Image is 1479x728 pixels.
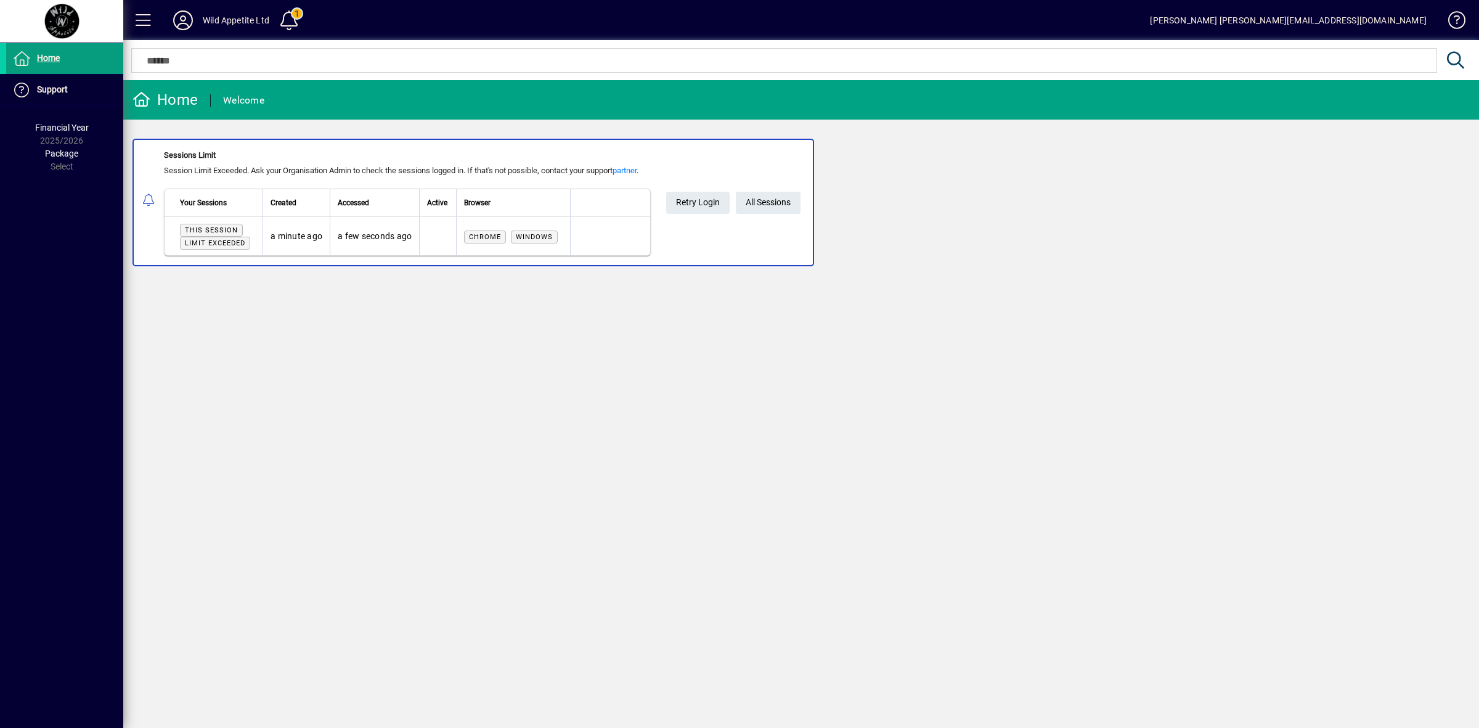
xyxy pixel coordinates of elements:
[223,91,264,110] div: Welcome
[613,166,637,175] a: partner
[37,84,68,94] span: Support
[180,196,227,210] span: Your Sessions
[203,10,269,30] div: Wild Appetite Ltd
[427,196,447,210] span: Active
[132,90,198,110] div: Home
[666,192,730,214] button: Retry Login
[37,53,60,63] span: Home
[123,139,1479,266] app-alert-notification-menu-item: Sessions Limit
[185,239,245,247] span: Limit exceeded
[516,233,553,241] span: Windows
[469,233,501,241] span: Chrome
[263,217,330,255] td: a minute ago
[330,217,419,255] td: a few seconds ago
[746,192,791,213] span: All Sessions
[164,165,651,177] div: Session Limit Exceeded. Ask your Organisation Admin to check the sessions logged in. If that's no...
[1150,10,1427,30] div: [PERSON_NAME] [PERSON_NAME][EMAIL_ADDRESS][DOMAIN_NAME]
[464,196,491,210] span: Browser
[1439,2,1464,43] a: Knowledge Base
[271,196,296,210] span: Created
[338,196,369,210] span: Accessed
[164,149,651,162] div: Sessions Limit
[6,75,123,105] a: Support
[185,226,238,234] span: This session
[163,9,203,31] button: Profile
[676,192,720,213] span: Retry Login
[35,123,89,133] span: Financial Year
[45,149,78,158] span: Package
[736,192,801,214] a: All Sessions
